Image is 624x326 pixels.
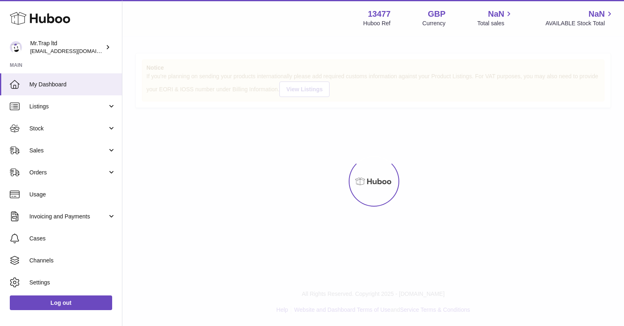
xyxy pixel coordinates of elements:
span: Listings [29,103,107,110]
span: Total sales [477,20,513,27]
span: Settings [29,279,116,286]
span: Stock [29,125,107,132]
span: Sales [29,147,107,154]
strong: GBP [428,9,445,20]
span: [EMAIL_ADDRESS][DOMAIN_NAME] [30,48,120,54]
span: Invoicing and Payments [29,213,107,220]
div: Huboo Ref [363,20,391,27]
span: NaN [488,9,504,20]
a: NaN AVAILABLE Stock Total [545,9,614,27]
div: Currency [423,20,446,27]
img: office@grabacz.eu [10,41,22,53]
span: AVAILABLE Stock Total [545,20,614,27]
div: Mr.Trap ltd [30,40,104,55]
span: Cases [29,235,116,242]
span: Usage [29,191,116,198]
a: NaN Total sales [477,9,513,27]
span: Channels [29,257,116,264]
span: NaN [589,9,605,20]
strong: 13477 [368,9,391,20]
span: My Dashboard [29,81,116,88]
a: Log out [10,295,112,310]
span: Orders [29,169,107,176]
